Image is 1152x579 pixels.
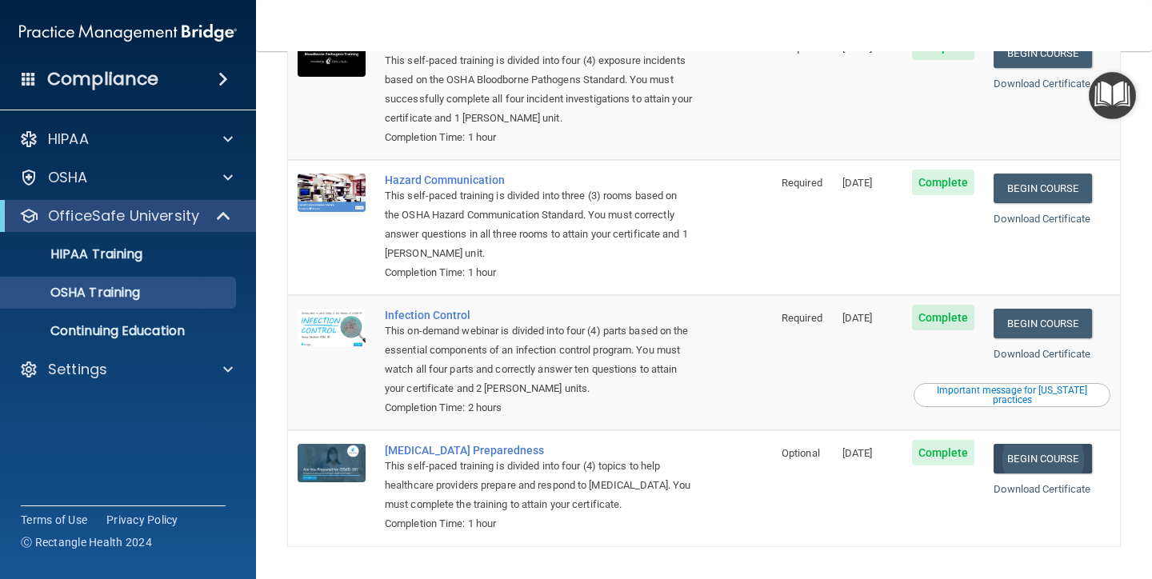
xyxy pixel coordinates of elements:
p: OfficeSafe University [48,206,199,226]
div: Completion Time: 2 hours [385,398,692,417]
a: Download Certificate [994,483,1090,495]
a: Download Certificate [994,348,1090,360]
a: Download Certificate [994,213,1090,225]
div: Completion Time: 1 hour [385,514,692,533]
button: Open Resource Center [1089,72,1136,119]
a: Begin Course [994,174,1091,203]
span: [DATE] [842,177,873,189]
a: [MEDICAL_DATA] Preparedness [385,444,692,457]
div: This self-paced training is divided into four (4) topics to help healthcare providers prepare and... [385,457,692,514]
p: Continuing Education [10,323,229,339]
span: Ⓒ Rectangle Health 2024 [21,534,152,550]
span: [DATE] [842,447,873,459]
span: Required [782,312,822,324]
span: [DATE] [842,312,873,324]
a: Privacy Policy [106,512,178,528]
a: Begin Course [994,444,1091,473]
a: Terms of Use [21,512,87,528]
p: Settings [48,360,107,379]
div: Important message for [US_STATE] practices [916,385,1108,405]
span: Required [782,177,822,189]
h4: Compliance [47,68,158,90]
span: Complete [912,305,975,330]
a: Begin Course [994,38,1091,68]
div: This self-paced training is divided into three (3) rooms based on the OSHA Hazard Communication S... [385,186,692,263]
p: OSHA Training [10,285,140,301]
span: [DATE] [842,42,873,54]
p: HIPAA Training [10,246,142,262]
span: Complete [912,170,975,195]
a: Begin Course [994,309,1091,338]
a: Settings [19,360,233,379]
p: OSHA [48,168,88,187]
img: PMB logo [19,17,237,49]
div: This self-paced training is divided into four (4) exposure incidents based on the OSHA Bloodborne... [385,51,692,128]
span: Optional [782,447,820,459]
p: HIPAA [48,130,89,149]
button: Read this if you are a dental practitioner in the state of CA [914,383,1110,407]
span: Complete [912,440,975,465]
a: OSHA [19,168,233,187]
div: Completion Time: 1 hour [385,263,692,282]
span: Required [782,42,822,54]
a: HIPAA [19,130,233,149]
a: OfficeSafe University [19,206,232,226]
div: This on-demand webinar is divided into four (4) parts based on the essential components of an inf... [385,321,692,398]
a: Hazard Communication [385,174,692,186]
a: Download Certificate [994,78,1090,90]
a: Infection Control [385,309,692,321]
div: Completion Time: 1 hour [385,128,692,147]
